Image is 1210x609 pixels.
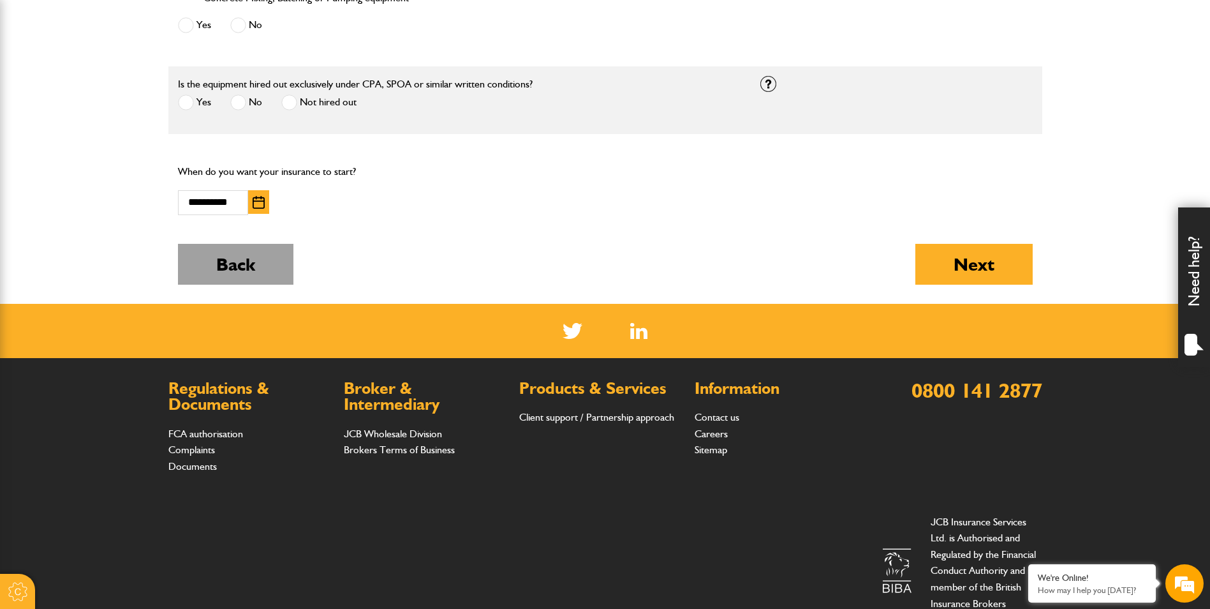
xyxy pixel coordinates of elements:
[253,196,265,209] img: Choose date
[230,94,262,110] label: No
[178,163,450,180] p: When do you want your insurance to start?
[281,94,357,110] label: Not hired out
[695,380,857,397] h2: Information
[178,94,211,110] label: Yes
[911,378,1042,403] a: 0800 141 2877
[695,444,727,456] a: Sitemap
[519,411,674,423] a: Client support / Partnership approach
[1038,585,1146,595] p: How may I help you today?
[178,17,211,33] label: Yes
[695,428,728,440] a: Careers
[519,380,682,397] h2: Products & Services
[630,323,647,339] a: LinkedIn
[695,411,739,423] a: Contact us
[630,323,647,339] img: Linked In
[344,428,442,440] a: JCB Wholesale Division
[230,17,262,33] label: No
[178,244,293,285] button: Back
[168,460,217,472] a: Documents
[563,323,582,339] img: Twitter
[344,444,455,456] a: Brokers Terms of Business
[168,380,331,413] h2: Regulations & Documents
[1038,573,1146,583] div: We're Online!
[168,428,243,440] a: FCA authorisation
[1178,207,1210,367] div: Need help?
[344,380,506,413] h2: Broker & Intermediary
[178,79,533,89] label: Is the equipment hired out exclusively under CPA, SPOA or similar written conditions?
[168,444,215,456] a: Complaints
[915,244,1033,285] button: Next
